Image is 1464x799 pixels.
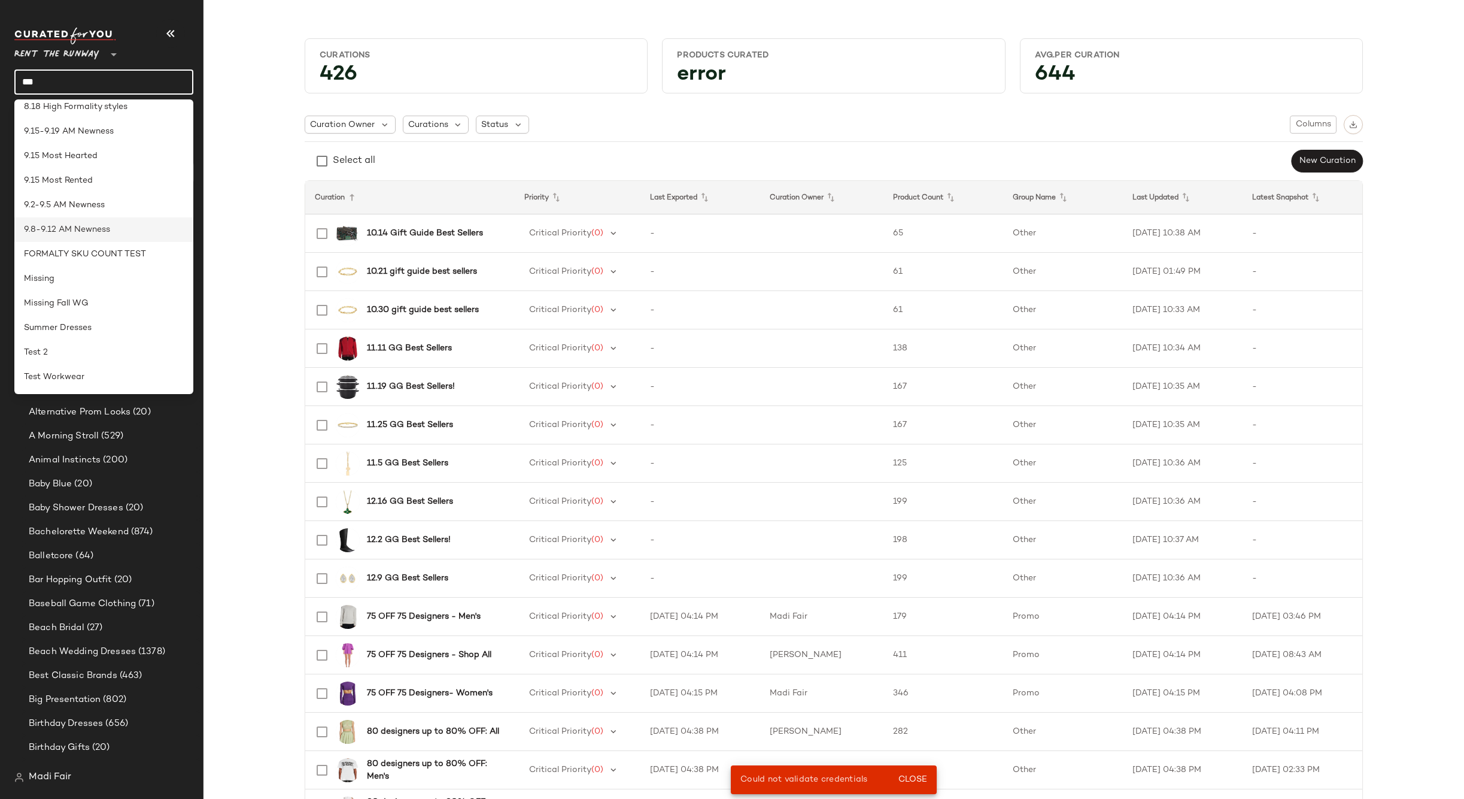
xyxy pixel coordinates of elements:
[336,452,360,476] img: 0400021407369
[1003,751,1123,789] td: Other
[1123,674,1243,713] td: [DATE] 04:15 PM
[529,305,591,314] span: Critical Priority
[529,689,591,698] span: Critical Priority
[112,573,132,587] span: (20)
[1123,751,1243,789] td: [DATE] 04:38 PM
[591,229,603,238] span: (0)
[883,444,1003,483] td: 125
[1123,368,1243,406] td: [DATE] 10:35 AM
[336,758,360,782] img: 0400022391896_WHITEBLACK
[1243,291,1362,329] td: -
[99,429,123,443] span: (529)
[529,612,591,621] span: Critical Priority
[529,267,591,276] span: Critical Priority
[24,125,114,138] span: 9.15-9.19 AM Newness
[1243,598,1362,636] td: [DATE] 03:46 PM
[1025,66,1357,88] div: 644
[883,406,1003,444] td: 167
[1243,751,1362,789] td: [DATE] 02:33 PM
[898,775,927,785] span: Close
[73,549,93,563] span: (64)
[640,636,760,674] td: [DATE] 04:14 PM
[591,727,603,736] span: (0)
[883,713,1003,751] td: 282
[529,344,591,353] span: Critical Priority
[1243,674,1362,713] td: [DATE] 04:08 PM
[1003,291,1123,329] td: Other
[29,693,101,707] span: Big Presentation
[367,610,481,623] b: 75 OFF 75 Designers - Men's
[90,741,110,755] span: (20)
[883,636,1003,674] td: 411
[1123,713,1243,751] td: [DATE] 04:38 PM
[1123,521,1243,559] td: [DATE] 10:37 AM
[24,346,48,359] span: Test 2
[1123,444,1243,483] td: [DATE] 10:36 AM
[640,181,760,214] th: Last Exported
[640,521,760,559] td: -
[29,405,130,419] span: Alternative Prom Looks
[667,66,1000,88] div: error
[336,298,360,322] img: 0400020511441
[591,650,603,659] span: (0)
[310,119,375,131] span: Curation Owner
[1003,521,1123,559] td: Other
[367,687,493,700] b: 75 OFF 75 Designers- Women's
[14,41,99,62] span: Rent the Runway
[367,725,499,738] b: 80 designers up to 80% OFF: All
[1003,636,1123,674] td: Promo
[101,693,126,707] span: (802)
[760,181,883,214] th: Curation Owner
[883,751,1003,789] td: 603
[336,260,360,284] img: 0400020511441
[1003,483,1123,521] td: Other
[883,674,1003,713] td: 346
[529,420,591,429] span: Critical Priority
[481,119,508,131] span: Status
[1003,329,1123,368] td: Other
[24,371,84,383] span: Test Workwear
[367,534,451,546] b: 12.2 GG Best Sellers!
[1123,329,1243,368] td: [DATE] 10:34 AM
[29,525,129,539] span: Bachelorette Weekend
[367,342,452,355] b: 11.11 GG Best Sellers
[24,322,92,334] span: Summer Dresses
[336,413,360,437] img: 0400017998870_3TCWYELLOWGOLD
[1035,50,1348,61] div: Avg.per Curation
[1290,116,1337,134] button: Columns
[1123,559,1243,598] td: [DATE] 10:36 AM
[336,490,360,514] img: 0400019529111
[14,28,116,44] img: cfy_white_logo.C9jOOHJF.svg
[529,574,591,583] span: Critical Priority
[529,535,591,544] span: Critical Priority
[367,380,455,393] b: 11.19 GG Best Sellers!
[1003,214,1123,253] td: Other
[640,329,760,368] td: -
[310,66,642,88] div: 426
[367,649,491,661] b: 75 OFF 75 Designers - Shop All
[515,181,640,214] th: Priority
[129,525,153,539] span: (874)
[760,598,883,636] td: Madi Fair
[1243,253,1362,291] td: -
[367,758,500,783] b: 80 designers up to 80% OFF: Men's
[1003,674,1123,713] td: Promo
[29,645,136,659] span: Beach Wedding Dresses
[529,229,591,238] span: Critical Priority
[1003,368,1123,406] td: Other
[305,181,515,214] th: Curation
[591,459,603,468] span: (0)
[883,253,1003,291] td: 61
[336,222,360,246] img: 0400021188121
[1243,368,1362,406] td: -
[336,528,360,552] img: 0400022261493
[29,477,72,491] span: Baby Blue
[640,713,760,751] td: [DATE] 04:38 PM
[367,304,479,316] b: 10.30 gift guide best sellers
[1243,521,1362,559] td: -
[29,573,112,587] span: Bar Hopping Outfit
[103,717,128,731] span: (656)
[408,119,448,131] span: Curations
[883,483,1003,521] td: 199
[29,453,101,467] span: Animal Instincts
